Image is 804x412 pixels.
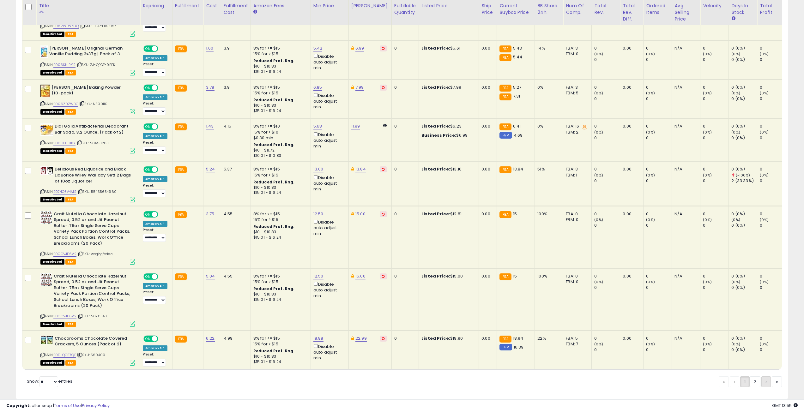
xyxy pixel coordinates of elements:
div: 8% for <= $15 [253,211,306,217]
div: 8% for <= $15 [253,166,306,172]
small: (0%) [703,91,712,96]
b: Crait Nutella Chocolate Hazelnut Spread, 0.52 oz and Jif Peanut Butter .75oz Single Serve Cups Va... [54,273,130,310]
div: 0 [703,223,728,228]
small: Days In Stock. [731,16,735,21]
div: ASIN: [40,85,135,114]
div: Amazon AI * [143,176,167,182]
div: 15% for > $15 [253,172,306,178]
div: Repricing [143,3,170,9]
span: FBA [65,197,76,202]
div: 8% for <= $15 [253,45,306,51]
div: 0.00 [481,211,492,217]
span: ON [144,167,152,172]
span: » [776,379,778,385]
small: (0%) [760,91,769,96]
div: $10 - $10.83 [253,103,306,108]
div: 0 [760,45,785,51]
div: ASIN: [40,123,135,153]
div: Preset: [143,101,167,116]
div: Days In Stock [731,3,754,16]
div: FBM: 0 [566,217,587,223]
div: 15% for > $15 [253,90,306,96]
div: 0 [394,211,414,217]
div: $6.99 [421,133,474,138]
div: FBA: 3 [566,45,587,51]
div: 0 [760,85,785,90]
div: Amazon AI * [143,133,167,139]
div: 0 [394,166,414,172]
div: $5.61 [421,45,474,51]
div: FBA: 16 [566,123,587,129]
div: 0 [394,45,414,51]
div: Total Rev. Diff. [623,3,641,22]
div: N/A [674,45,695,51]
small: (0%) [594,91,603,96]
div: 8% for <= $15 [253,273,306,279]
a: B074Q3V4MS [53,189,76,194]
small: (0%) [646,217,655,222]
a: 1.43 [206,123,214,129]
span: OFF [157,212,167,217]
span: All listings that are unavailable for purchase on Amazon for any reason other than out-of-stock [40,70,64,75]
div: $15.01 - $16.24 [253,190,306,195]
div: $15.01 - $16.24 [253,108,306,114]
b: Reduced Prof. Rng. [253,58,295,63]
div: 8% for <= $10 [253,123,306,129]
div: N/A [674,166,695,172]
div: 0 [594,123,620,129]
small: Amazon Fees. [253,9,257,15]
div: 0.00 [481,45,492,51]
small: (0%) [594,130,603,135]
div: 0 [594,223,620,228]
b: Delicious Red Liquorice and Black Liquorice Wiley Wallaby Set! 2 Bags of 10oz Liquorice! [55,166,131,186]
div: 15% for > $15 [253,217,306,223]
small: (0%) [594,173,603,178]
span: | SKU: NS00110 [79,101,107,106]
span: 5.27 [513,84,522,90]
small: (0%) [646,130,655,135]
a: 5.24 [206,166,215,172]
div: Disable auto adjust min [313,131,344,149]
div: 4.55 [224,211,246,217]
div: 0 [594,211,620,217]
div: 0 [703,96,728,102]
div: 0.00 [481,123,492,129]
div: $7.99 [421,85,474,90]
b: [PERSON_NAME] Baking Powder (10-pack) [51,85,128,98]
span: All listings that are unavailable for purchase on Amazon for any reason other than out-of-stock [40,197,64,202]
img: 51zLS2lKaBL._SL40_.jpg [40,336,53,344]
span: | SKU: weghgfcdse [77,251,112,256]
div: Preset: [143,183,167,198]
span: OFF [157,167,167,172]
div: Listed Price [421,3,476,9]
div: 0 [760,123,785,129]
small: FBA [499,166,511,173]
div: 4.55 [224,273,246,279]
div: $10 - $10.83 [253,230,306,235]
b: Listed Price: [421,45,450,51]
div: 0 (0%) [731,166,757,172]
div: 0.00 [623,123,638,129]
small: (0%) [731,51,740,57]
div: ASIN: [40,273,135,326]
div: FBA: 3 [566,166,587,172]
a: 6.85 [313,84,322,91]
small: FBA [175,45,187,52]
span: FBA [65,109,76,115]
div: 0.00 [623,166,638,172]
div: ASIN: [40,1,135,36]
div: 0 [646,85,672,90]
a: 5.42 [313,45,323,51]
div: N/A [674,211,695,217]
span: FBA [65,259,76,265]
span: 15 [513,273,517,279]
div: Preset: [143,228,167,242]
div: 0.00 [623,45,638,51]
a: 12.50 [313,211,323,217]
a: 13.00 [313,166,323,172]
span: All listings that are unavailable for purchase on Amazon for any reason other than out-of-stock [40,109,64,115]
small: FBA [175,166,187,173]
div: 0 [646,57,672,63]
div: $10 - $10.83 [253,185,306,190]
div: Total Profit [760,3,783,16]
